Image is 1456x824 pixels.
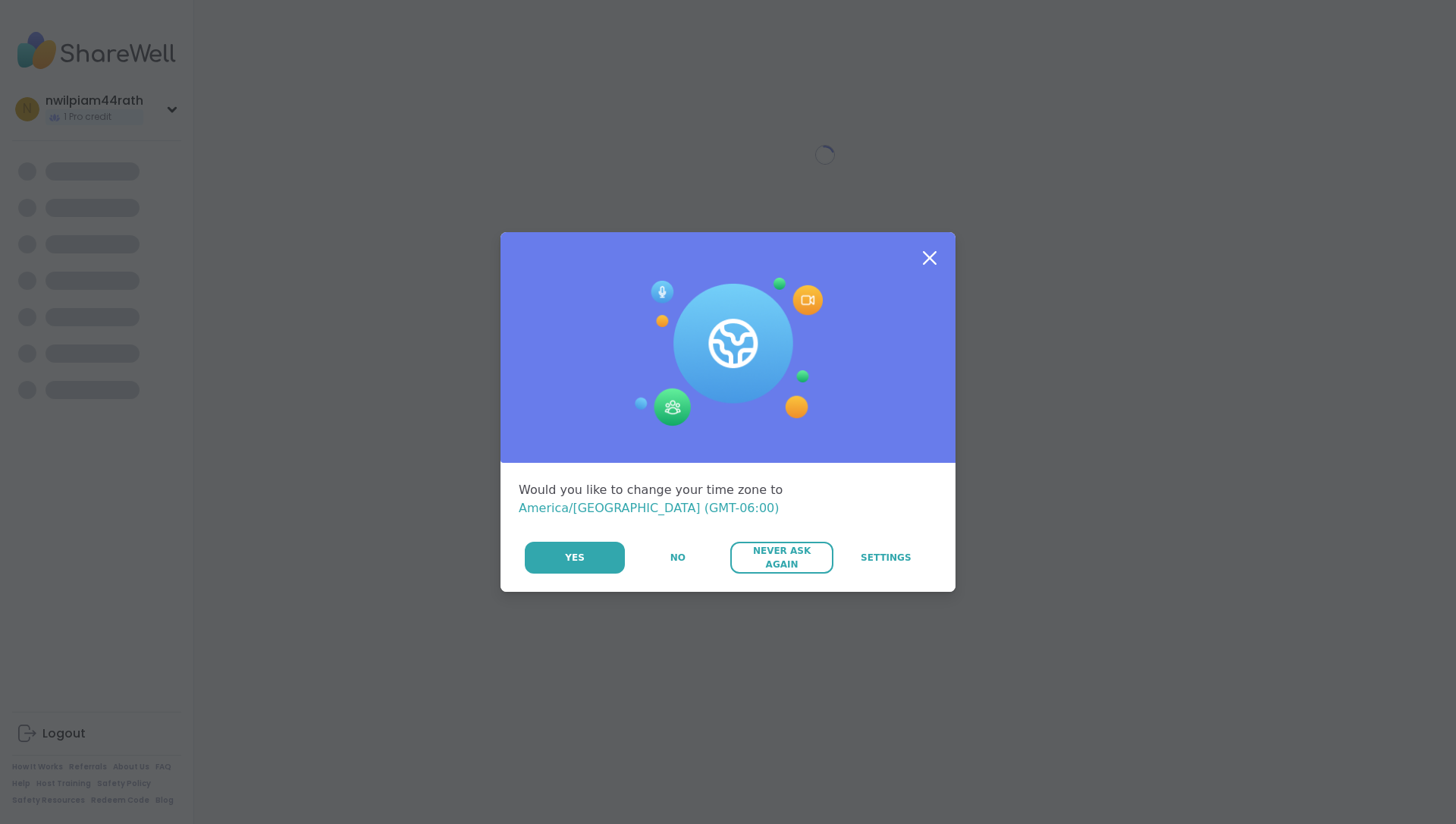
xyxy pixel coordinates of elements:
span: Settings [861,551,912,565]
div: Would you like to change your time zone to [519,481,937,517]
span: Never Ask Again [738,544,825,571]
button: No [626,542,729,574]
a: Settings [835,542,937,574]
img: Session Experience [633,278,823,426]
span: Yes [565,551,585,565]
button: Never Ask Again [730,542,833,574]
span: America/[GEOGRAPHIC_DATA] (GMT-06:00) [519,501,780,515]
button: Yes [525,542,625,574]
span: No [670,551,686,565]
